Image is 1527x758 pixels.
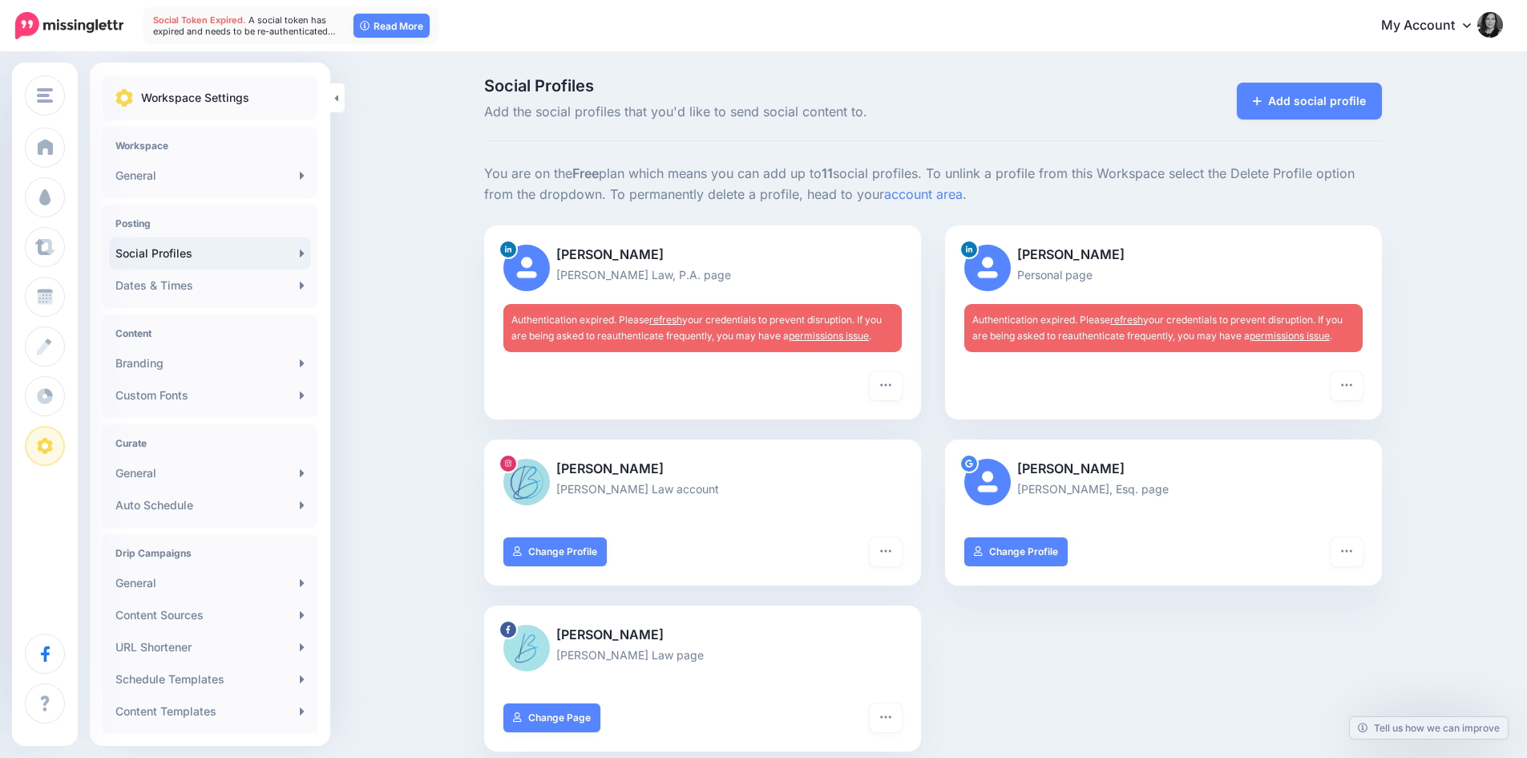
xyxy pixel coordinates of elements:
[503,480,902,498] p: [PERSON_NAME] Law account
[1365,6,1503,46] a: My Account
[964,459,1011,505] img: user_default_image.png
[503,625,550,671] img: 369593038_125967180587648_3351097843204763219_n-bsa142188.jpg
[37,88,53,103] img: menu.png
[484,78,1075,94] span: Social Profiles
[789,330,869,342] a: permissions issue
[649,314,682,326] a: refresh
[503,537,607,566] a: Change Profile
[109,347,311,379] a: Branding
[115,547,305,559] h4: Drip Campaigns
[964,245,1011,291] img: user_default_image.png
[141,88,249,107] p: Workspace Settings
[109,457,311,489] a: General
[503,703,600,732] a: Change Page
[503,625,902,646] p: [PERSON_NAME]
[115,89,133,107] img: settings.png
[503,459,902,480] p: [PERSON_NAME]
[964,266,1363,284] p: Personal page
[484,164,1382,205] p: You are on the plan which means you can add up to social profiles. To unlink a profile from this ...
[484,102,1075,123] span: Add the social profiles that you'd like to send social content to.
[109,599,311,631] a: Content Sources
[572,165,599,181] b: Free
[115,217,305,229] h4: Posting
[1110,314,1143,326] a: refresh
[115,140,305,152] h4: Workspace
[964,459,1363,480] p: [PERSON_NAME]
[353,14,430,38] a: Read More
[503,266,902,284] p: [PERSON_NAME] Law, P.A. page
[1350,717,1508,739] a: Tell us how we can improve
[503,245,550,291] img: user_default_image.png
[109,160,311,192] a: General
[503,245,902,266] p: [PERSON_NAME]
[115,437,305,449] h4: Curate
[822,165,833,181] b: 11
[1237,83,1382,120] a: Add social profile
[1250,330,1330,342] a: permissions issue
[884,186,963,202] a: account area
[964,537,1068,566] a: Change Profile
[109,695,311,728] a: Content Templates
[964,480,1363,498] p: [PERSON_NAME], Esq. page
[15,12,123,39] img: Missinglettr
[109,567,311,599] a: General
[109,631,311,663] a: URL Shortener
[109,270,311,302] a: Dates & Times
[964,245,1363,266] p: [PERSON_NAME]
[109,489,311,521] a: Auto Schedule
[153,14,336,37] span: A social token has expired and needs to be re-authenticated…
[511,314,882,342] span: Authentication expired. Please your credentials to prevent disruption. If you are being asked to ...
[115,327,305,339] h4: Content
[503,646,902,664] p: [PERSON_NAME] Law page
[109,663,311,695] a: Schedule Templates
[109,379,311,411] a: Custom Fonts
[153,14,246,26] span: Social Token Expired.
[109,237,311,270] a: Social Profiles
[503,459,550,505] img: 453080885_1547237725827091_1635521340202993925_n-bsa152458.jpg
[972,314,1343,342] span: Authentication expired. Please your credentials to prevent disruption. If you are being asked to ...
